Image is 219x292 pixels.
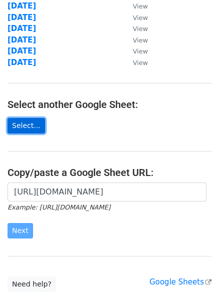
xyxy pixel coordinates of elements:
[8,35,36,44] a: [DATE]
[123,13,148,22] a: View
[8,13,36,22] a: [DATE]
[133,14,148,21] small: View
[123,58,148,67] a: View
[8,182,206,201] input: Paste your Google Sheet URL here
[8,1,36,10] a: [DATE]
[133,25,148,32] small: View
[8,24,36,33] a: [DATE]
[123,24,148,33] a: View
[133,36,148,44] small: View
[8,46,36,55] a: [DATE]
[133,59,148,66] small: View
[8,276,56,292] a: Need help?
[8,118,45,133] a: Select...
[123,1,148,10] a: View
[133,47,148,55] small: View
[8,203,110,211] small: Example: [URL][DOMAIN_NAME]
[8,223,33,238] input: Next
[149,277,211,286] a: Google Sheets
[169,244,219,292] iframe: Chat Widget
[133,2,148,10] small: View
[8,98,211,110] h4: Select another Google Sheet:
[8,58,36,67] a: [DATE]
[123,46,148,55] a: View
[8,166,211,178] h4: Copy/paste a Google Sheet URL:
[123,35,148,44] a: View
